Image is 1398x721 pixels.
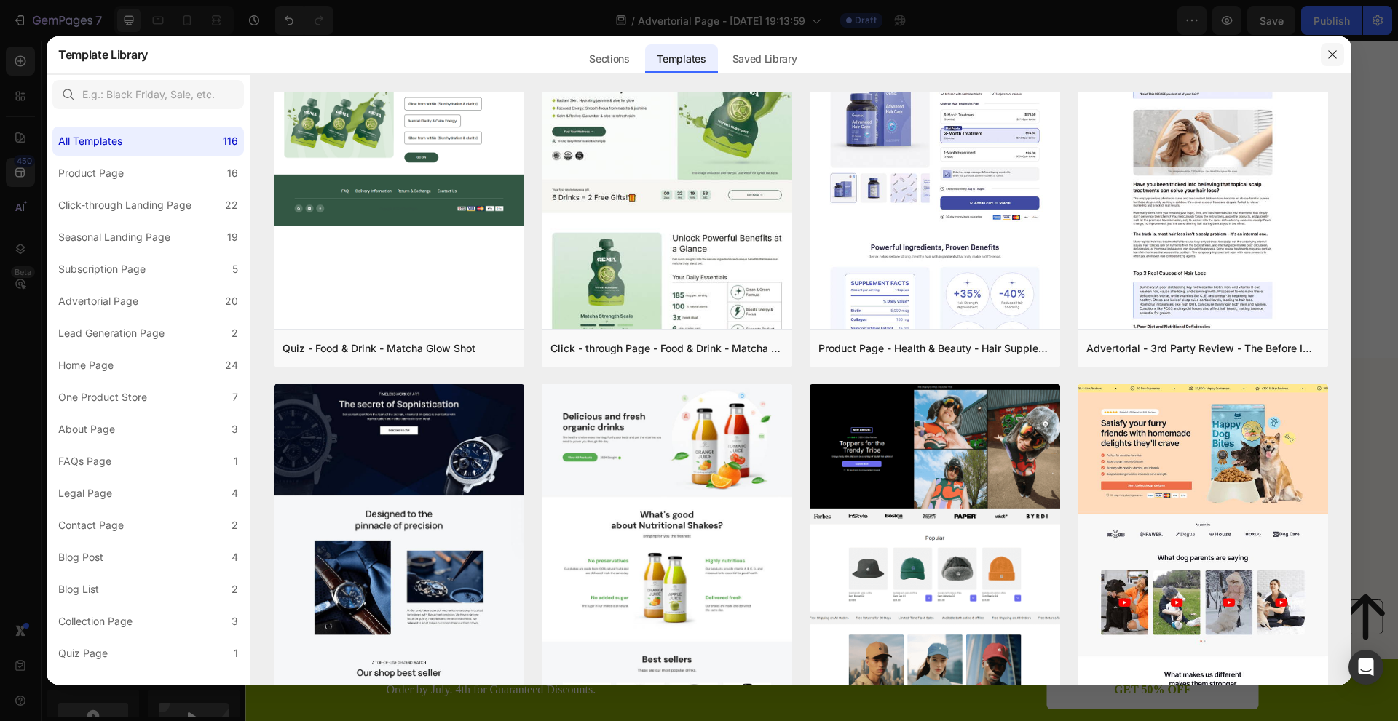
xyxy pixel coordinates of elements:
p: This constant freshness not only boosts comfort but also helps prevent unwanted odors and irritat... [494,263,821,293]
h2: Template Library [58,36,148,73]
i: staying healthy [685,59,756,71]
div: Advertorial - 3rd Party Review - The Before Image - Hair Supplement [1086,340,1319,357]
div: 2 [232,324,238,342]
div: 4 [232,549,238,566]
div: Legal Page [58,485,112,502]
div: 2 [232,581,238,598]
div: Click - through Page - Food & Drink - Matcha Glow Shot [550,340,783,357]
div: Product Page [58,164,124,182]
div: Home Page [58,356,114,374]
strong: 2. Prevents Skin Irritation [216,392,444,415]
div: Sections [577,44,641,73]
div: 116 [223,132,238,150]
div: Click-through Landing Page [58,196,191,214]
div: 1 [234,645,238,662]
img: gempages_581812298834772724-4106dde2-381a-44df-8809-a5aea0948015.webp [588,340,939,617]
p: Order by July. 4th for Guaranteed Discounts. [141,642,575,657]
p: When it comes to men’s underwear, comfort isn’t just about feeling good — it’s about . Choosing b... [232,58,922,89]
div: Contact Page [58,517,124,534]
div: Drop element here [360,215,437,226]
div: 19 [227,228,238,246]
div: 24 [225,356,238,374]
div: 3 [232,613,238,630]
div: 4 [232,485,238,502]
div: 16 [227,164,238,182]
input: E.g.: Black Friday, Sale, etc. [52,80,244,109]
p: Breathable fabrics are specially designed to improve airflow, which helps release trapped heat an... [494,187,821,247]
strong: 1. Better Airflow = Less Sweat [496,148,759,171]
div: Blog Post [58,549,103,566]
p: Last Updated Mar 3.2024 [271,16,390,31]
div: Saved Library [721,44,809,73]
div: FAQs Page [58,453,111,470]
div: Templates [645,44,717,73]
div: Subscription Page [58,260,146,278]
div: Seasonal Landing Page [58,228,170,246]
div: Lead Generation Page [58,324,165,342]
img: quiz-1.png [274,19,524,227]
div: Advertorial Page [58,292,138,310]
div: 22 [225,196,238,214]
div: 1 [234,453,238,470]
div: Collection Page [58,613,133,630]
div: Quiz - Food & Drink - Matcha Glow Shot [283,340,475,357]
div: Quiz Page [58,645,108,662]
div: 2 [232,517,238,534]
strong: Summary: [232,59,285,71]
div: Open Intercom Messenger [1348,650,1383,685]
p: GET 50% OFF [869,642,946,657]
div: 5 [232,260,238,278]
div: 3 [232,421,238,438]
p: Trapped heat and moisture in traditional underwear create a warm, damp environment that can lead ... [214,430,541,506]
div: 20 [225,292,238,310]
div: Blog List [58,581,99,598]
div: One Product Store [58,389,147,406]
div: About Page [58,421,115,438]
div: Product Page - Health & Beauty - Hair Supplement [818,340,1051,357]
div: All Templates [58,132,122,150]
p: By reducing friction and maintaining a balanced temperature, these boxers help prevent rashes and... [214,521,541,566]
div: 7 [232,389,238,406]
a: GET 50% OFF [801,630,1014,669]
